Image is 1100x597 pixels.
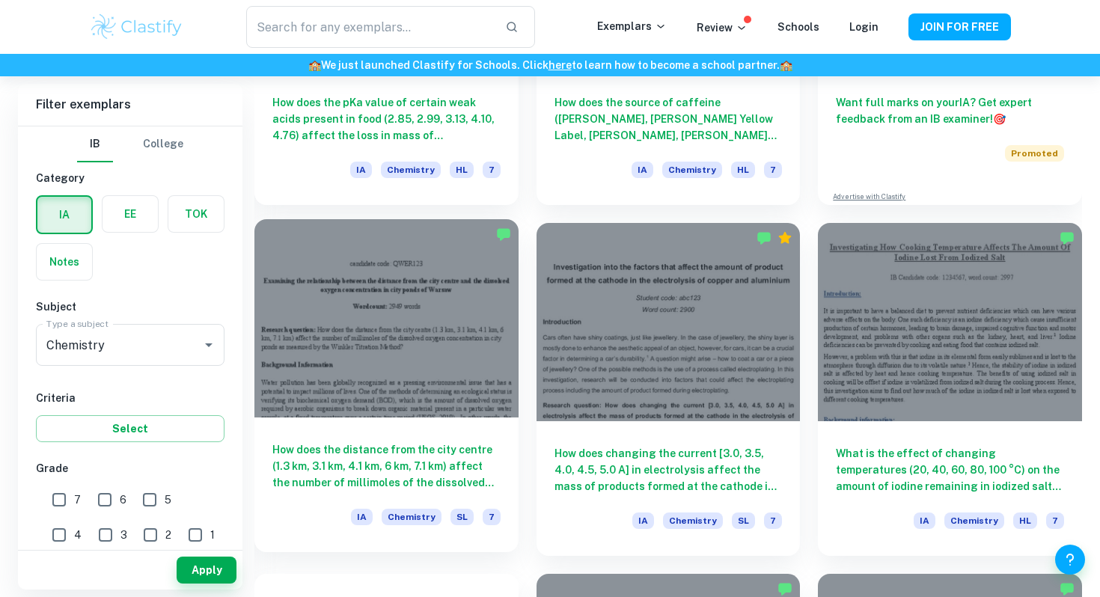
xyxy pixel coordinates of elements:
[732,512,755,529] span: SL
[483,509,501,525] span: 7
[914,512,935,529] span: IA
[663,512,723,529] span: Chemistry
[165,492,171,508] span: 5
[777,21,819,33] a: Schools
[757,230,771,245] img: Marked
[143,126,183,162] button: College
[554,94,783,144] h6: How does the source of caffeine ([PERSON_NAME], [PERSON_NAME] Yellow Label, [PERSON_NAME], [PERSO...
[833,192,905,202] a: Advertise with Clastify
[836,445,1064,495] h6: What is the effect of changing temperatures (20, 40, 60, 80, 100 °C) on the amount of iodine rema...
[381,162,441,178] span: Chemistry
[18,84,242,126] h6: Filter exemplars
[1046,512,1064,529] span: 7
[382,509,441,525] span: Chemistry
[120,492,126,508] span: 6
[36,390,224,406] h6: Criteria
[46,317,109,330] label: Type a subject
[74,492,81,508] span: 7
[780,59,792,71] span: 🏫
[764,512,782,529] span: 7
[350,162,372,178] span: IA
[554,445,783,495] h6: How does changing the current [3.0, 3.5, 4.0, 4.5, 5.0 A] in electrolysis affect the mass of prod...
[777,230,792,245] div: Premium
[1055,545,1085,575] button: Help and Feedback
[198,334,219,355] button: Open
[1060,230,1075,245] img: Marked
[836,94,1064,127] h6: Want full marks on your IA ? Get expert feedback from an IB examiner!
[1060,581,1075,596] img: Marked
[731,162,755,178] span: HL
[777,581,792,596] img: Marked
[89,12,184,42] img: Clastify logo
[177,557,236,584] button: Apply
[272,94,501,144] h6: How does the pKa value of certain weak acids present in food (2.85, 2.99, 3.13, 4.10, 4.76) affec...
[103,196,158,232] button: EE
[36,298,224,315] h6: Subject
[168,196,224,232] button: TOK
[697,19,748,36] p: Review
[120,527,127,543] span: 3
[77,126,183,162] div: Filter type choice
[764,162,782,178] span: 7
[1005,145,1064,162] span: Promoted
[944,512,1004,529] span: Chemistry
[483,162,501,178] span: 7
[537,223,801,555] a: How does changing the current [3.0, 3.5, 4.0, 4.5, 5.0 A] in electrolysis affect the mass of prod...
[908,13,1011,40] button: JOIN FOR FREE
[3,57,1097,73] h6: We just launched Clastify for Schools. Click to learn how to become a school partner.
[993,113,1006,125] span: 🎯
[36,415,224,442] button: Select
[1013,512,1037,529] span: HL
[36,460,224,477] h6: Grade
[36,170,224,186] h6: Category
[662,162,722,178] span: Chemistry
[308,59,321,71] span: 🏫
[77,126,113,162] button: IB
[74,527,82,543] span: 4
[165,527,171,543] span: 2
[632,162,653,178] span: IA
[351,509,373,525] span: IA
[246,6,493,48] input: Search for any exemplars...
[818,223,1082,555] a: What is the effect of changing temperatures (20, 40, 60, 80, 100 °C) on the amount of iodine rema...
[254,223,519,555] a: How does the distance from the city centre (1.3 km, 3.1 km, 4.1 km, 6 km, 7.1 km) affect the numb...
[549,59,572,71] a: here
[37,197,91,233] button: IA
[450,162,474,178] span: HL
[272,441,501,491] h6: How does the distance from the city centre (1.3 km, 3.1 km, 4.1 km, 6 km, 7.1 km) affect the numb...
[37,244,92,280] button: Notes
[210,527,215,543] span: 1
[632,512,654,529] span: IA
[496,227,511,242] img: Marked
[849,21,879,33] a: Login
[597,18,667,34] p: Exemplars
[450,509,474,525] span: SL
